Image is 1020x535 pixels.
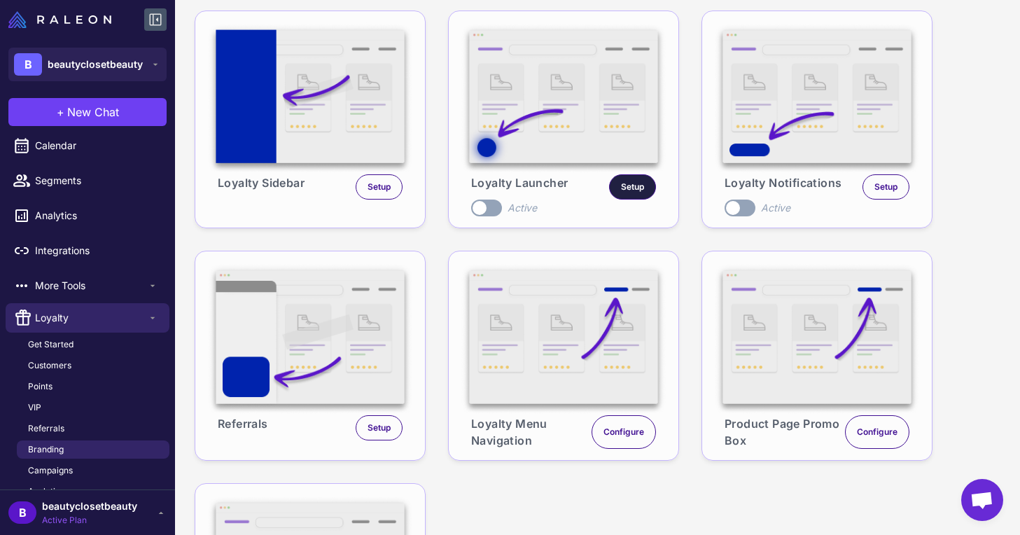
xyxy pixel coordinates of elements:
span: Segments [35,173,158,188]
span: Configure [603,426,644,438]
button: +New Chat [8,98,167,126]
span: beautyclosetbeauty [42,499,137,514]
img: Referrals [207,263,414,415]
span: Referrals [218,415,268,440]
a: VIP [17,398,169,417]
span: Referrals [28,422,64,435]
img: Loyalty Sidebar [207,22,414,174]
a: Customers [17,356,169,375]
span: VIP [28,401,41,414]
a: Calendar [6,131,169,160]
span: Loyalty Notifications [725,174,841,200]
div: Active [508,200,537,216]
a: Raleon Logo [8,11,117,28]
button: Bbeautyclosetbeauty [8,48,167,81]
img: Product Page Promo Box [713,263,921,415]
a: Analytics [6,201,169,230]
a: Analytics [17,482,169,501]
span: More Tools [35,278,147,293]
span: Analytics [35,208,158,223]
span: Setup [874,181,897,193]
span: Points [28,380,53,393]
a: Campaigns [17,461,169,480]
span: Setup [368,422,391,434]
a: Get Started [17,335,169,354]
span: Customers [28,359,71,372]
span: beautyclosetbeauty [48,57,143,72]
span: Loyalty Menu Navigation [471,415,592,449]
div: B [14,53,42,76]
img: Loyalty Notifications [713,22,921,174]
a: Referrals [17,419,169,438]
span: Get Started [28,338,74,351]
span: Active Plan [42,514,137,527]
a: Integrations [6,236,169,265]
span: + [57,104,64,120]
span: Branding [28,443,64,456]
span: Loyalty Sidebar [218,174,305,200]
span: Product Page Promo Box [725,415,845,449]
span: Loyalty [35,310,147,326]
span: Setup [621,181,644,193]
img: Loyalty Launcher [460,22,667,174]
span: Calendar [35,138,158,153]
div: Open chat [961,479,1003,521]
span: Setup [368,181,391,193]
span: Configure [857,426,897,438]
a: Points [17,377,169,396]
div: B [8,501,36,524]
span: Campaigns [28,464,73,477]
div: Active [761,200,790,216]
a: Branding [17,440,169,459]
span: New Chat [67,104,119,120]
img: Loyalty Menu Navigation [460,263,667,415]
a: Segments [6,166,169,195]
img: Raleon Logo [8,11,111,28]
span: Integrations [35,243,158,258]
span: Loyalty Launcher [471,174,568,200]
span: Analytics [28,485,64,498]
